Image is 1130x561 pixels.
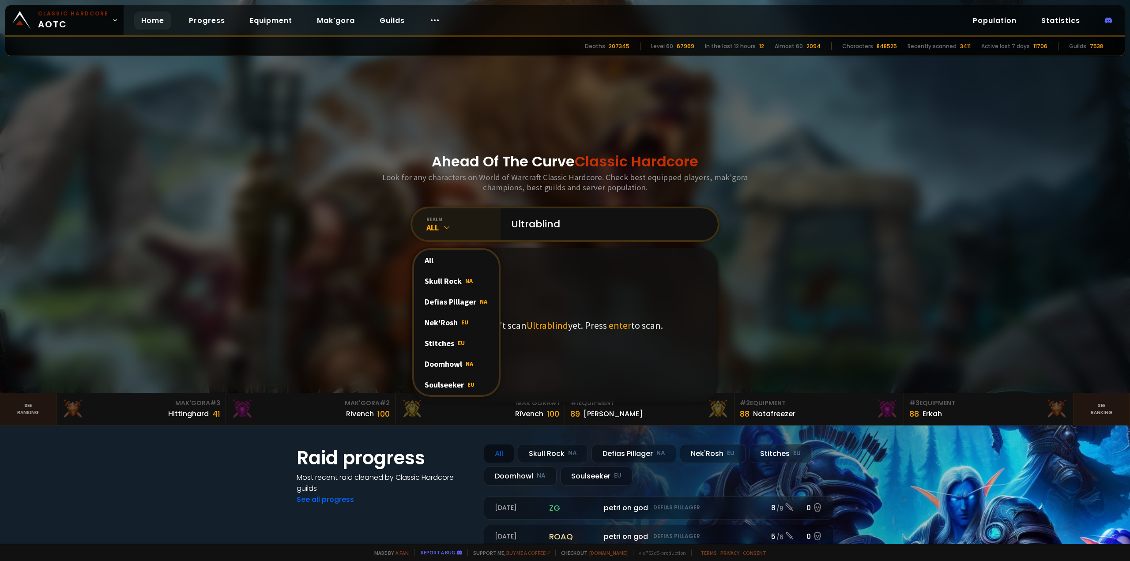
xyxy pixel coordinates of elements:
div: 41 [212,408,220,420]
span: NA [480,297,487,305]
span: # 3 [909,399,919,407]
div: 12 [759,42,764,50]
div: All [414,250,499,271]
div: 67969 [677,42,694,50]
a: Classic HardcoreAOTC [5,5,124,35]
a: Terms [701,550,717,556]
span: # 2 [380,399,390,407]
a: Mak'Gora#3Hittinghard41 [56,393,226,425]
a: #3Equipment88Erkah [904,393,1073,425]
span: # 1 [570,399,579,407]
div: Almost 60 [775,42,803,50]
span: # 3 [210,399,220,407]
div: Rîvench [515,408,543,419]
span: NA [466,360,473,368]
div: Level 60 [651,42,673,50]
span: EU [461,318,468,326]
a: Mak'gora [310,11,362,30]
div: Doomhowl [414,354,499,374]
div: 7538 [1090,42,1103,50]
div: Defias Pillager [591,444,676,463]
a: Buy me a coffee [506,550,550,556]
a: [DATE]zgpetri on godDefias Pillager8 /90 [484,496,833,520]
div: 100 [547,408,559,420]
a: Guilds [373,11,412,30]
div: Soulseeker [560,467,633,486]
span: # 2 [740,399,750,407]
span: NA [465,277,473,285]
a: Home [134,11,171,30]
div: Mak'Gora [62,399,220,408]
a: #2Equipment88Notafreezer [734,393,904,425]
a: Statistics [1034,11,1087,30]
span: Made by [369,550,409,556]
a: Report a bug [421,549,455,556]
small: EU [727,449,734,458]
div: 89 [570,408,580,420]
h4: Most recent raid cleaned by Classic Hardcore guilds [297,472,473,494]
div: 848525 [877,42,897,50]
div: 100 [377,408,390,420]
div: [PERSON_NAME] [584,408,643,419]
div: All [426,222,501,233]
div: 207345 [609,42,629,50]
div: Recently scanned [908,42,957,50]
div: Equipment [909,399,1068,408]
a: Privacy [720,550,739,556]
span: enter [609,319,631,331]
div: 3411 [960,42,971,50]
div: Mak'Gora [401,399,559,408]
h1: Ahead Of The Curve [432,151,698,172]
div: Equipment [570,399,729,408]
div: 88 [909,408,919,420]
div: In the last 12 hours [705,42,756,50]
div: Doomhowl [484,467,557,486]
span: Support me, [467,550,550,556]
div: Equipment [740,399,898,408]
a: Mak'Gora#2Rivench100 [226,393,395,425]
small: EU [793,449,801,458]
span: Checkout [555,550,628,556]
div: All [484,444,514,463]
a: #1Equipment89[PERSON_NAME] [565,393,734,425]
div: Erkah [923,408,942,419]
span: AOTC [38,10,109,31]
div: Nek'Rosh [414,312,499,333]
span: v. d752d5 - production [633,550,686,556]
span: Classic Hardcore [575,151,698,171]
div: realm [426,216,501,222]
a: Progress [182,11,232,30]
div: Active last 7 days [981,42,1030,50]
small: NA [537,471,546,480]
div: Characters [842,42,873,50]
div: Rivench [346,408,374,419]
span: Ultrablind [527,319,568,331]
div: 88 [740,408,750,420]
span: # 1 [551,399,559,407]
a: Equipment [243,11,299,30]
input: Search a character... [506,208,707,240]
small: Classic Hardcore [38,10,109,18]
a: Consent [743,550,766,556]
div: Guilds [1069,42,1086,50]
div: Deaths [585,42,605,50]
div: Skull Rock [414,271,499,291]
small: NA [568,449,577,458]
small: EU [614,471,621,480]
span: EU [458,339,465,347]
a: Seeranking [1073,393,1130,425]
a: Mak'Gora#1Rîvench100 [395,393,565,425]
div: Stitches [414,333,499,354]
a: a fan [395,550,409,556]
div: Mak'Gora [231,399,390,408]
div: 2094 [806,42,821,50]
div: Notafreezer [753,408,795,419]
small: NA [656,449,665,458]
div: Soulseeker [414,374,499,395]
div: Defias Pillager [414,291,499,312]
a: [DOMAIN_NAME] [589,550,628,556]
a: Population [966,11,1024,30]
div: 11706 [1033,42,1047,50]
div: Stitches [749,444,812,463]
h3: Look for any characters on World of Warcraft Classic Hardcore. Check best equipped players, mak'g... [379,172,751,192]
